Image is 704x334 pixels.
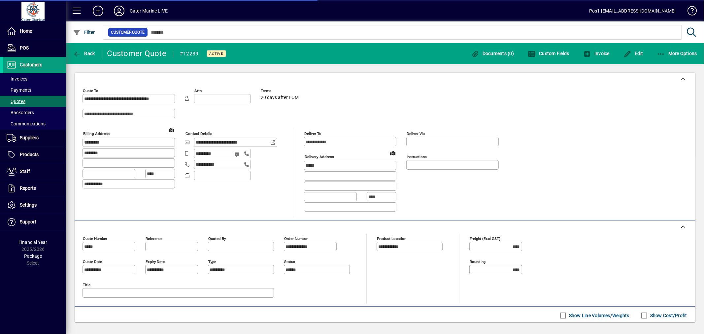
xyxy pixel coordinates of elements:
[387,148,398,158] a: View on map
[66,48,102,59] app-page-header-button: Back
[470,236,500,241] mat-label: Freight (excl GST)
[3,147,66,163] a: Products
[146,259,165,264] mat-label: Expiry date
[304,131,321,136] mat-label: Deliver To
[20,45,29,50] span: POS
[3,214,66,230] a: Support
[655,48,699,59] button: More Options
[208,259,216,264] mat-label: Type
[377,236,406,241] mat-label: Product location
[582,48,611,59] button: Invoice
[19,240,48,245] span: Financial Year
[166,124,177,135] a: View on map
[20,219,36,224] span: Support
[73,51,95,56] span: Back
[210,51,223,56] span: Active
[20,135,39,140] span: Suppliers
[470,259,486,264] mat-label: Rounding
[107,48,167,59] div: Customer Quote
[3,107,66,118] a: Backorders
[526,48,571,59] button: Custom Fields
[24,253,42,259] span: Package
[284,259,295,264] mat-label: Status
[7,110,34,115] span: Backorders
[71,48,97,59] button: Back
[3,118,66,129] a: Communications
[130,6,168,16] div: Cater Marine LIVE
[3,180,66,197] a: Reports
[20,169,30,174] span: Staff
[471,51,514,56] span: Documents (0)
[7,76,27,82] span: Invoices
[3,23,66,40] a: Home
[230,147,246,162] button: Send SMS
[20,185,36,191] span: Reports
[20,62,42,67] span: Customers
[7,87,31,93] span: Payments
[407,154,427,159] mat-label: Instructions
[71,26,97,38] button: Filter
[683,1,696,23] a: Knowledge Base
[87,5,109,17] button: Add
[583,51,610,56] span: Invoice
[20,28,32,34] span: Home
[284,236,308,241] mat-label: Order number
[180,49,199,59] div: #12289
[208,236,226,241] mat-label: Quoted by
[111,29,145,36] span: Customer Quote
[3,84,66,96] a: Payments
[83,259,102,264] mat-label: Quote date
[469,48,516,59] button: Documents (0)
[3,96,66,107] a: Quotes
[83,282,90,287] mat-label: Title
[3,197,66,214] a: Settings
[528,51,569,56] span: Custom Fields
[3,163,66,180] a: Staff
[7,99,25,104] span: Quotes
[623,51,643,56] span: Edit
[194,88,202,93] mat-label: Attn
[589,6,676,16] div: Pos1 [EMAIL_ADDRESS][DOMAIN_NAME]
[407,131,425,136] mat-label: Deliver via
[109,5,130,17] button: Profile
[146,236,162,241] mat-label: Reference
[649,312,687,319] label: Show Cost/Profit
[7,121,46,126] span: Communications
[568,312,629,319] label: Show Line Volumes/Weights
[622,48,645,59] button: Edit
[3,130,66,146] a: Suppliers
[3,73,66,84] a: Invoices
[73,30,95,35] span: Filter
[83,88,98,93] mat-label: Quote To
[83,236,107,241] mat-label: Quote number
[3,40,66,56] a: POS
[20,152,39,157] span: Products
[20,202,37,208] span: Settings
[261,89,300,93] span: Terms
[657,51,697,56] span: More Options
[261,95,299,100] span: 20 days after EOM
